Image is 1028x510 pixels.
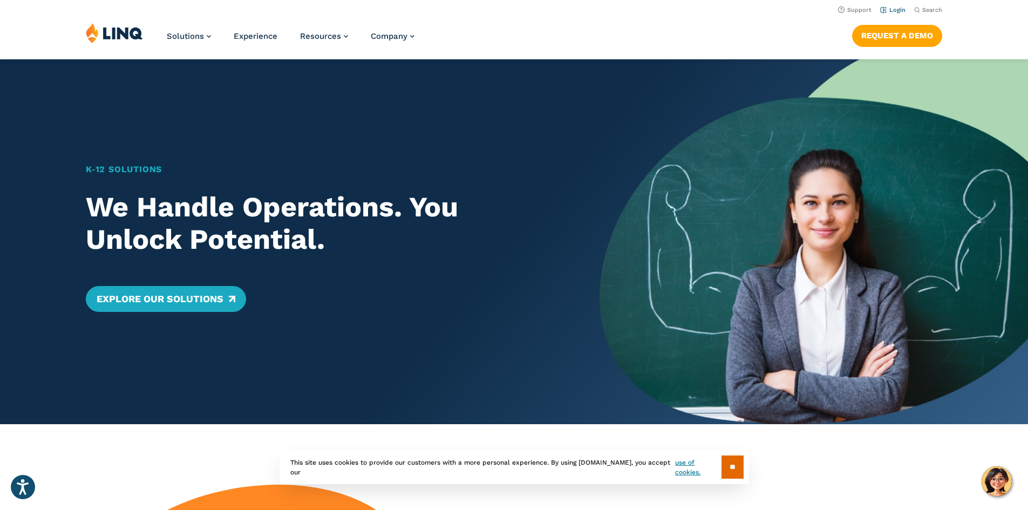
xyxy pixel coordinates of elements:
[982,466,1012,497] button: Hello, have a question? Let’s chat.
[300,31,341,41] span: Resources
[86,286,246,312] a: Explore Our Solutions
[675,458,721,477] a: use of cookies.
[838,6,872,13] a: Support
[371,31,407,41] span: Company
[852,23,942,46] nav: Button Navigation
[234,31,277,41] a: Experience
[167,31,211,41] a: Solutions
[371,31,414,41] a: Company
[914,6,942,14] button: Open Search Bar
[300,31,348,41] a: Resources
[280,450,749,484] div: This site uses cookies to provide our customers with a more personal experience. By using [DOMAIN...
[86,23,143,43] img: LINQ | K‑12 Software
[852,25,942,46] a: Request a Demo
[922,6,942,13] span: Search
[880,6,906,13] a: Login
[86,191,558,256] h2: We Handle Operations. You Unlock Potential.
[167,23,414,58] nav: Primary Navigation
[86,163,558,176] h1: K‑12 Solutions
[600,59,1028,424] img: Home Banner
[167,31,204,41] span: Solutions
